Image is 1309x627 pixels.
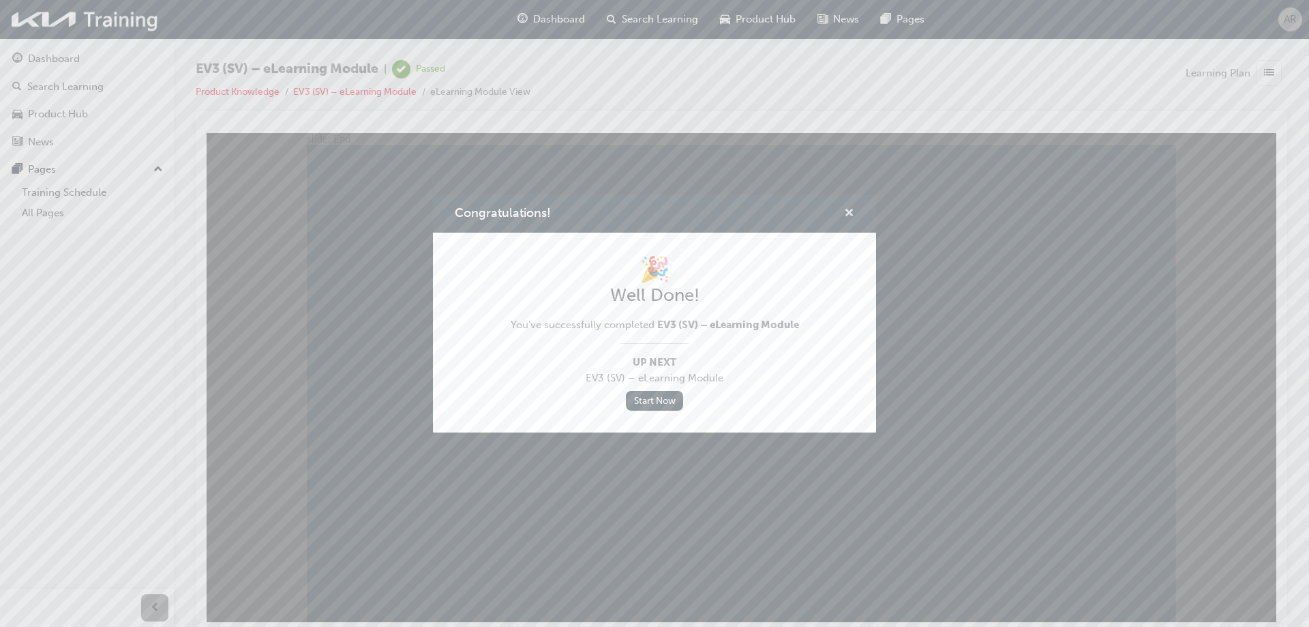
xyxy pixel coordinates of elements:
span: You've successfully completed [511,317,799,333]
h1: 🎉 [511,254,799,285]
a: Start Now [626,391,683,411]
span: EV3 (SV) – eLearning Module [657,319,799,331]
span: Congratulations! [455,205,551,220]
div: Congratulations! [433,194,876,433]
span: EV3 (SV) – eLearning Module [511,370,799,386]
button: cross-icon [844,205,854,222]
span: cross-icon [844,208,854,220]
h2: Well Done! [511,285,799,306]
span: Up Next [511,355,799,370]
